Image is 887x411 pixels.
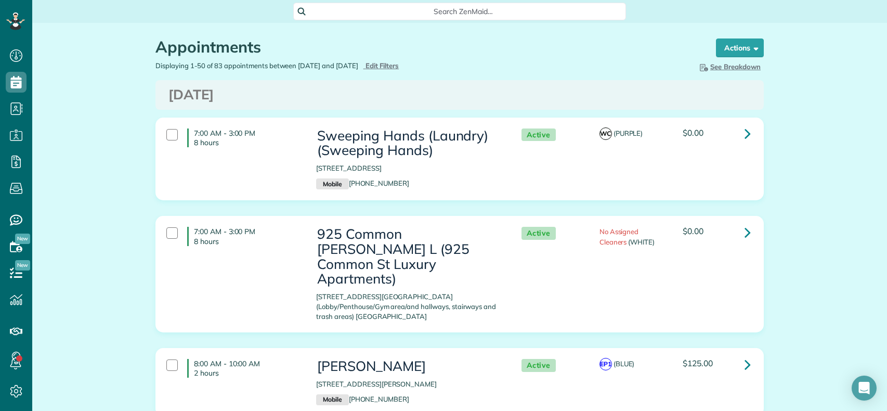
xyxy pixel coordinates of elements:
span: EP1 [599,358,612,370]
p: [STREET_ADDRESS][GEOGRAPHIC_DATA] (Lobby/Penthouse/Gym area/and hallways, stairways and trash are... [316,292,500,322]
p: [STREET_ADDRESS][PERSON_NAME] [316,379,500,389]
span: Active [521,227,556,240]
span: New [15,260,30,271]
span: $0.00 [683,127,703,138]
span: (PURPLE) [614,129,643,137]
span: (BLUE) [614,359,635,368]
div: Displaying 1-50 of 83 appointments between [DATE] and [DATE] [148,61,460,71]
h3: [DATE] [168,87,751,102]
span: Active [521,359,556,372]
a: Edit Filters [363,61,399,70]
h3: 925 Common [PERSON_NAME] L (925 Common St Luxury Apartments) [316,227,500,286]
a: Mobile[PHONE_NUMBER] [316,395,409,403]
small: Mobile [316,178,348,190]
p: [STREET_ADDRESS] [316,163,500,173]
div: Open Intercom Messenger [852,376,877,401]
p: 2 hours [194,368,301,378]
h4: 8:00 AM - 10:00 AM [187,359,301,378]
span: (WHITE) [628,238,655,246]
span: New [15,234,30,244]
span: See Breakdown [698,62,761,71]
a: Mobile[PHONE_NUMBER] [316,179,409,187]
span: Edit Filters [366,61,399,70]
h3: [PERSON_NAME] [316,359,500,374]
p: 8 hours [194,237,301,246]
span: $0.00 [683,226,703,236]
button: Actions [716,38,764,57]
button: See Breakdown [695,61,764,72]
span: Active [521,129,556,142]
small: Mobile [316,394,348,406]
h4: 7:00 AM - 3:00 PM [187,129,301,147]
span: No Assigned Cleaners [599,227,639,246]
span: $125.00 [683,358,713,368]
p: 8 hours [194,138,301,147]
h1: Appointments [155,38,696,56]
h3: Sweeping Hands (Laundry) (Sweeping Hands) [316,129,500,158]
h4: 7:00 AM - 3:00 PM [187,227,301,246]
span: WC [599,127,612,140]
